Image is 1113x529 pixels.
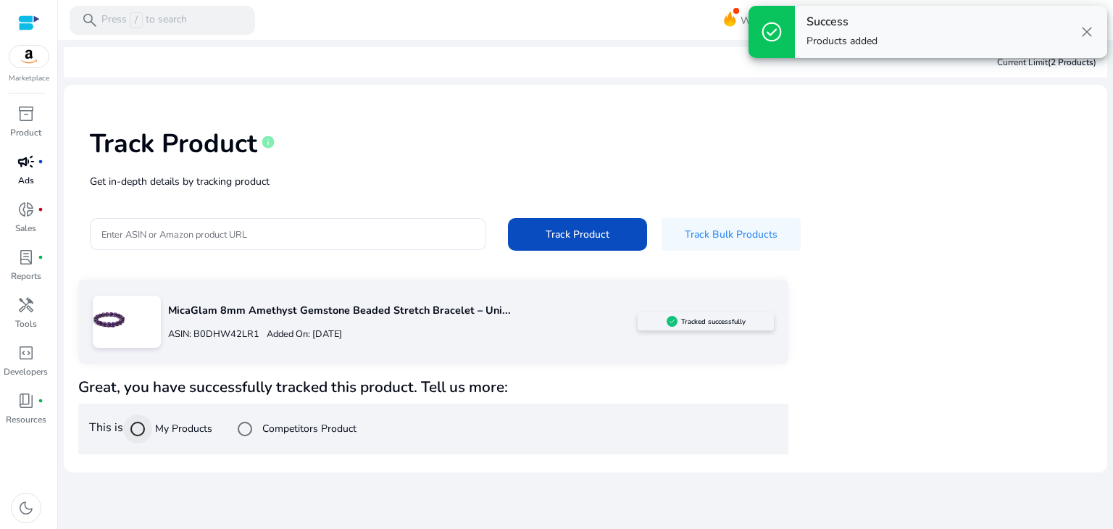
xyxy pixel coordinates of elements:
span: Track Bulk Products [685,227,778,242]
div: This is [78,404,788,454]
h4: Success [806,15,878,29]
span: inventory_2 [17,105,35,122]
button: Track Product [508,218,647,251]
img: sellerapp_active [667,316,678,327]
p: ASIN: B0DHW42LR1 [168,328,259,341]
span: handyman [17,296,35,314]
span: fiber_manual_record [38,254,43,260]
p: Added On: [DATE] [259,328,342,341]
p: Ads [18,174,34,187]
span: lab_profile [17,249,35,266]
label: My Products [152,421,212,436]
span: campaign [17,153,35,170]
p: Product [10,126,41,139]
h4: Great, you have successfully tracked this product. Tell us more: [78,378,788,396]
span: What's New [741,8,797,33]
h1: Track Product [90,128,257,159]
p: MicaGlam 8mm Amethyst Gemstone Beaded Stretch Bracelet – Uni... [168,303,638,319]
p: Developers [4,365,48,378]
span: fiber_manual_record [38,159,43,164]
p: Marketplace [9,73,49,84]
label: Competitors Product [259,421,357,436]
button: Track Bulk Products [662,218,801,251]
span: Track Product [546,227,609,242]
span: search [81,12,99,29]
span: code_blocks [17,344,35,362]
span: / [130,12,143,28]
p: Press to search [101,12,187,28]
span: close [1078,23,1096,41]
p: Reports [11,270,41,283]
span: check_circle [760,20,783,43]
span: info [261,135,275,149]
span: fiber_manual_record [38,207,43,212]
p: Tools [15,317,37,330]
h5: Tracked successfully [681,317,746,326]
span: donut_small [17,201,35,218]
span: book_4 [17,392,35,409]
span: dark_mode [17,499,35,517]
span: fiber_manual_record [38,398,43,404]
p: Products added [806,34,878,49]
p: Resources [6,413,46,426]
p: Sales [15,222,36,235]
img: 31pgvEXEbCL.jpg [93,303,125,336]
p: Get in-depth details by tracking product [90,174,1081,189]
img: amazon.svg [9,46,49,67]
